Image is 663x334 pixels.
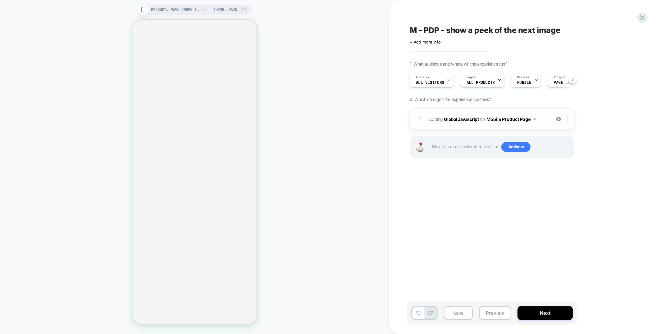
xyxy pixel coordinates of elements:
[467,75,475,80] span: Pages
[501,142,531,152] span: Add new
[556,117,561,122] img: crossed eye
[554,75,566,80] span: Trigger
[416,80,444,85] span: All Visitors
[444,306,473,320] button: Save
[410,39,441,44] span: + Add more info
[429,115,547,124] span: Adding
[533,118,536,120] img: down arrow
[410,61,507,66] span: 1. What audience and where will the experience run?
[517,75,529,80] span: Devices
[413,142,426,152] img: Joystick
[567,116,569,122] img: close
[410,25,560,35] span: M - PDP - show a peek of the next image
[151,5,201,15] span: PRODUCT: Navy Crepe [PERSON_NAME] Shirt Dress
[410,97,491,102] span: 2. Which changes the experience contains?
[417,113,423,125] div: 1
[517,80,531,85] span: MOBILE
[416,75,430,80] span: Audience
[518,306,573,320] button: Next
[480,115,485,123] span: on
[444,116,479,121] b: Global Javascript
[214,5,237,15] span: Theme: MAIN
[432,142,571,152] span: Hover on a section in order to edit or
[486,115,536,124] button: Mobile Product Page
[479,306,511,320] button: Preview
[467,80,495,85] span: ALL PRODUCTS
[554,80,575,85] span: Page Load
